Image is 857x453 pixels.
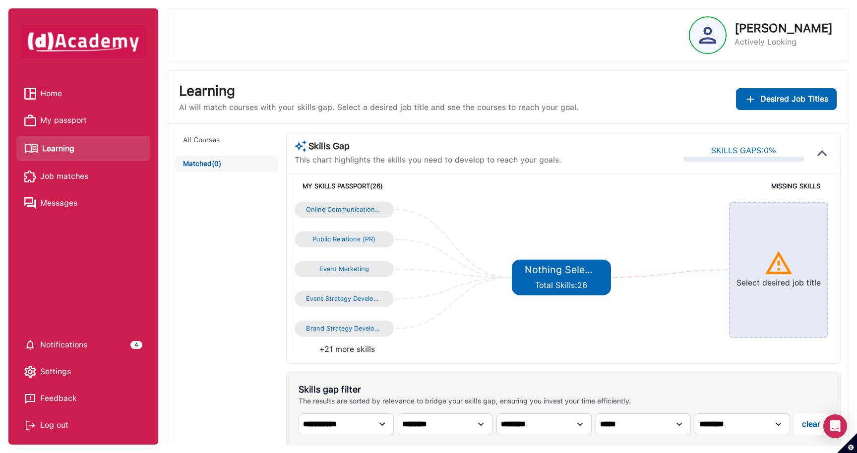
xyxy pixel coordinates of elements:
button: Add desired job titles [736,88,837,110]
img: Profile [699,27,716,44]
a: Messages iconMessages [24,196,142,211]
img: Log out [24,419,36,431]
img: Messages icon [24,197,36,209]
img: icon [812,143,832,163]
div: Online Communications Strategy Implementation [306,206,382,214]
img: Learning icon [24,140,38,157]
h5: Nothing Selected [525,264,598,276]
img: icon [764,248,794,278]
g: Edge from 3 to 5 [395,278,510,299]
button: All Courses [175,132,278,148]
p: Actively Looking [735,36,833,48]
button: Set cookie preferences [837,433,857,453]
p: [PERSON_NAME] [735,22,833,34]
img: AI Course Suggestion [295,140,306,152]
div: The results are sorted by relevance to bridge your skills gap, ensuring you invest your time effi... [299,397,631,405]
span: My passport [40,113,87,128]
span: Messages [40,196,77,211]
img: setting [24,366,36,378]
img: dAcademy [21,25,145,58]
li: +21 more skills [295,343,563,355]
g: Edge from 0 to 5 [395,210,510,278]
a: Home iconHome [24,86,142,101]
div: Open Intercom Messenger [823,414,847,438]
button: clear [794,413,828,435]
g: Edge from 4 to 5 [395,278,510,329]
g: Edge from 2 to 5 [395,269,510,278]
img: My passport icon [24,114,36,126]
div: Public Relations (PR) [306,235,382,243]
img: setting [24,339,36,351]
p: This chart highlights the skills you need to develop to reach your goals. [295,154,561,166]
img: add icon [744,93,756,105]
div: SKILLS GAPS: 0 % [711,145,776,157]
span: Notifications [40,338,87,352]
h3: Skills Gap [295,140,561,152]
div: Event Marketing [306,265,382,273]
span: Job matches [40,169,88,184]
p: AI will match courses with your skills gap. Select a desired job title and see the courses to rea... [179,102,579,113]
img: feedback [24,393,36,404]
span: Total Skills: 26 [535,281,587,290]
g: Edge from 1 to 5 [395,239,510,278]
img: Job matches icon [24,170,36,182]
h6: Select desired job title [736,278,821,287]
h5: MY SKILLS PASSPORT (26) [303,182,561,190]
div: clear [802,418,820,430]
div: Event Strategy Development [306,295,382,303]
g: Edge from 5 to 6 [612,270,728,278]
div: 4 [130,341,142,349]
a: Job matches iconJob matches [24,169,142,184]
a: Learning iconLearning [24,140,142,157]
h3: Learning [179,83,579,100]
a: Feedback [24,391,142,406]
span: Settings [40,364,71,379]
a: My passport iconMy passport [24,113,142,128]
span: Desired Job Titles [760,93,828,105]
span: Learning [42,141,74,156]
div: Brand Strategy Development [306,325,382,333]
h5: MISSING SKILLS [561,182,820,190]
div: Skills gap filter [299,384,631,395]
button: Matched(0) [175,156,278,172]
img: Home icon [24,88,36,100]
span: Home [40,86,62,101]
div: Log out [24,418,142,433]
